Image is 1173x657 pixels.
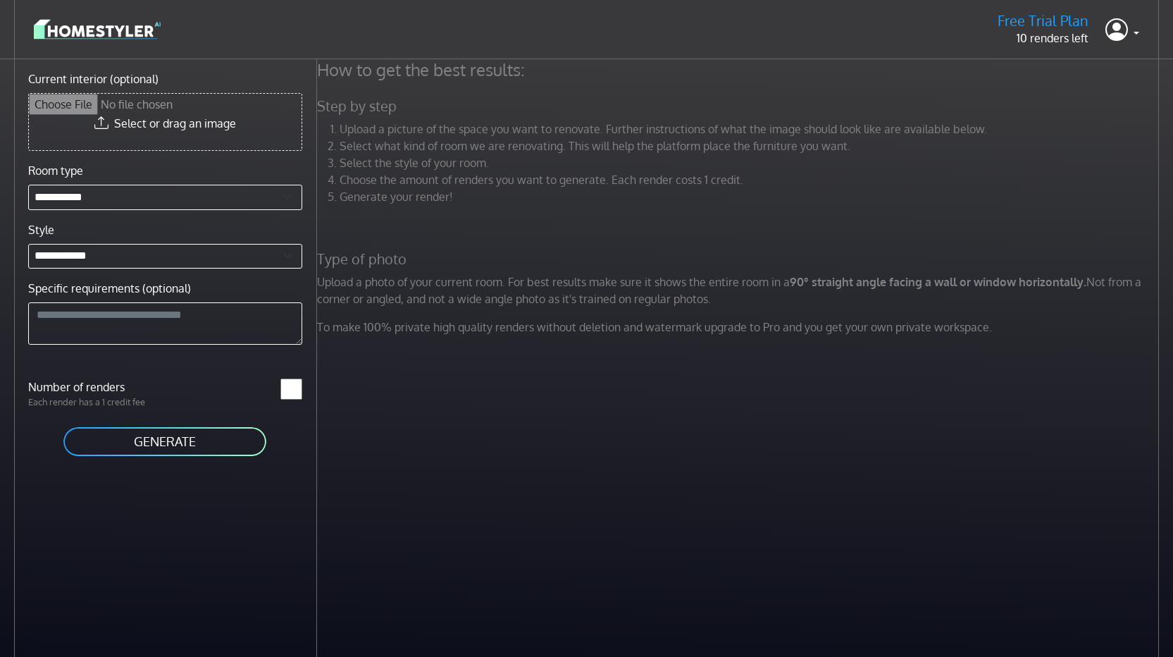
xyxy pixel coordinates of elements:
[34,17,161,42] img: logo-3de290ba35641baa71223ecac5eacb59cb85b4c7fdf211dc9aaecaaee71ea2f8.svg
[28,280,191,297] label: Specific requirements (optional)
[340,188,1162,205] li: Generate your render!
[998,30,1088,47] p: 10 renders left
[790,275,1086,289] strong: 90° straight angle facing a wall or window horizontally.
[340,154,1162,171] li: Select the style of your room.
[28,162,83,179] label: Room type
[998,12,1088,30] h5: Free Trial Plan
[309,59,1171,80] h4: How to get the best results:
[28,221,54,238] label: Style
[20,379,165,395] label: Number of renders
[340,137,1162,154] li: Select what kind of room we are renovating. This will help the platform place the furniture you w...
[309,97,1171,115] h5: Step by step
[340,121,1162,137] li: Upload a picture of the space you want to renovate. Further instructions of what the image should...
[20,395,165,409] p: Each render has a 1 credit fee
[309,274,1171,307] p: Upload a photo of your current room. For best results make sure it shows the entire room in a Not...
[28,70,159,87] label: Current interior (optional)
[309,319,1171,336] p: To make 100% private high quality renders without deletion and watermark upgrade to Pro and you g...
[309,250,1171,268] h5: Type of photo
[340,171,1162,188] li: Choose the amount of renders you want to generate. Each render costs 1 credit.
[62,426,268,458] button: GENERATE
